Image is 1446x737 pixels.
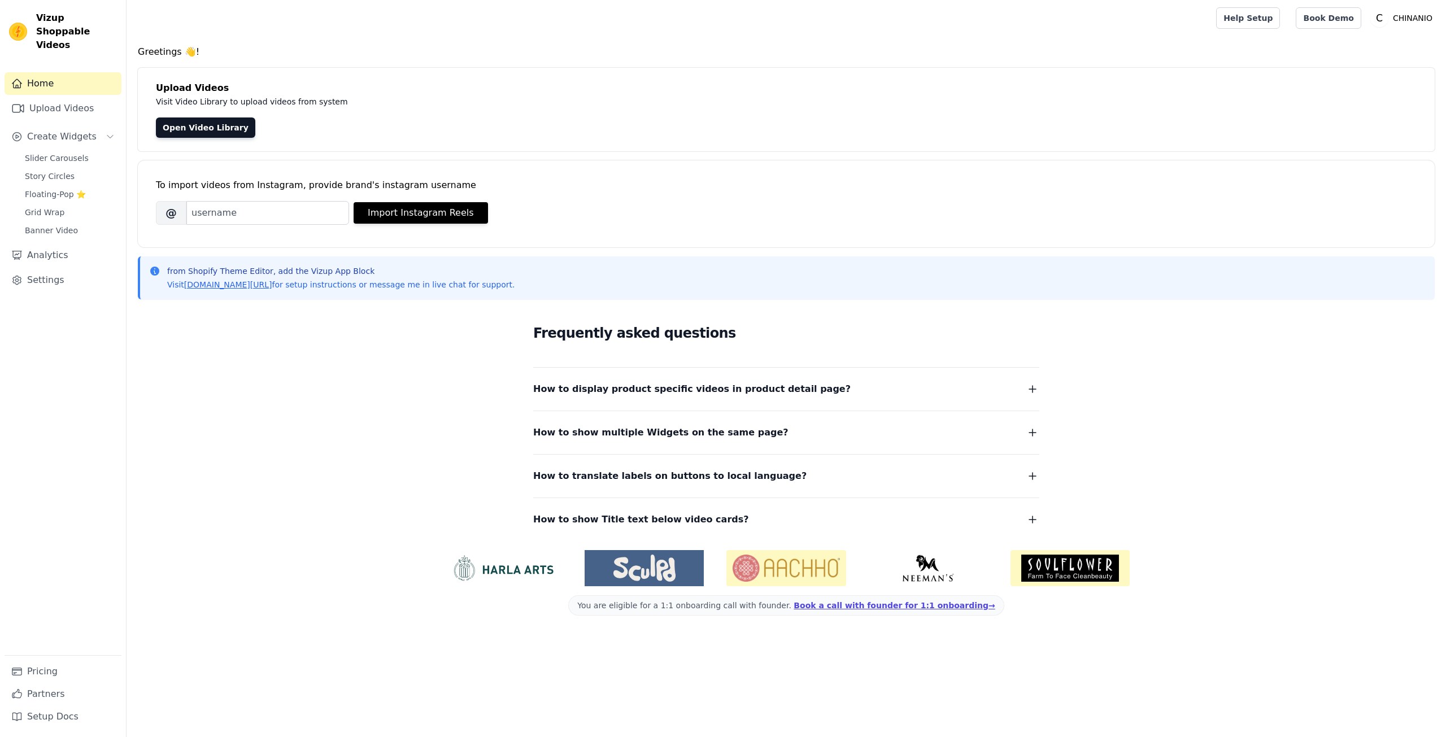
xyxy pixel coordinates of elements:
[25,225,78,236] span: Banner Video
[533,425,1039,441] button: How to show multiple Widgets on the same page?
[36,11,117,52] span: Vizup Shoppable Videos
[5,97,121,120] a: Upload Videos
[533,468,807,484] span: How to translate labels on buttons to local language?
[156,81,1417,95] h4: Upload Videos
[533,512,749,527] span: How to show Title text below video cards?
[1216,7,1280,29] a: Help Setup
[533,381,1039,397] button: How to display product specific videos in product detail page?
[5,244,121,267] a: Analytics
[25,171,75,182] span: Story Circles
[1370,8,1437,28] button: C CHINANIO
[18,168,121,184] a: Story Circles
[443,555,562,582] img: HarlaArts
[5,683,121,705] a: Partners
[156,117,255,138] a: Open Video Library
[18,150,121,166] a: Slider Carousels
[25,207,64,218] span: Grid Wrap
[167,265,515,277] p: from Shopify Theme Editor, add the Vizup App Block
[533,381,851,397] span: How to display product specific videos in product detail page?
[156,95,662,108] p: Visit Video Library to upload videos from system
[138,45,1435,59] h4: Greetings 👋!
[1011,550,1130,586] img: Soulflower
[354,202,488,224] button: Import Instagram Reels
[167,279,515,290] p: Visit for setup instructions or message me in live chat for support.
[184,280,272,289] a: [DOMAIN_NAME][URL]
[5,125,121,148] button: Create Widgets
[794,601,995,610] a: Book a call with founder for 1:1 onboarding
[25,189,86,200] span: Floating-Pop ⭐
[1376,12,1383,24] text: C
[1388,8,1437,28] p: CHINANIO
[533,468,1039,484] button: How to translate labels on buttons to local language?
[5,269,121,291] a: Settings
[18,223,121,238] a: Banner Video
[726,550,846,586] img: Aachho
[869,555,988,582] img: Neeman's
[186,201,349,225] input: username
[156,201,186,225] span: @
[533,425,789,441] span: How to show multiple Widgets on the same page?
[18,186,121,202] a: Floating-Pop ⭐
[18,204,121,220] a: Grid Wrap
[5,72,121,95] a: Home
[585,555,704,582] img: Sculpd US
[156,178,1417,192] div: To import videos from Instagram, provide brand's instagram username
[533,322,1039,344] h2: Frequently asked questions
[5,705,121,728] a: Setup Docs
[9,23,27,41] img: Vizup
[533,512,1039,527] button: How to show Title text below video cards?
[25,152,89,164] span: Slider Carousels
[5,660,121,683] a: Pricing
[1296,7,1361,29] a: Book Demo
[27,130,97,143] span: Create Widgets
